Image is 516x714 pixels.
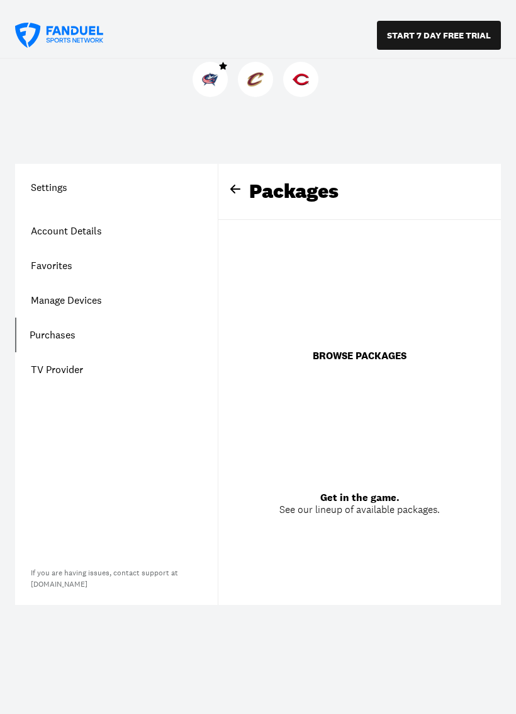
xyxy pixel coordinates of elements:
[15,248,218,283] a: Favorites
[293,71,309,88] img: Reds
[237,316,482,328] div: Start streaming now. Pick a package that's right for you.
[377,21,501,50] button: START 7 DAY FREE TRIAL
[193,87,233,100] a: Blue JacketsBlue Jackets
[202,71,218,88] img: Blue Jackets
[298,338,422,374] button: BROWSE PACKAGES
[15,23,103,48] a: FanDuel Sports Network
[15,180,218,195] h1: Settings
[218,164,501,220] div: Packages
[247,71,264,88] img: Cavaliers
[320,491,400,504] span: Get in the game.
[15,283,218,318] a: Manage Devices
[283,87,323,100] a: RedsReds
[15,318,218,352] a: Purchases
[238,87,278,100] a: CavaliersCavaliers
[15,214,218,248] a: Account Details
[31,568,178,589] a: If you are having issues, contact support at[DOMAIN_NAME]
[279,492,440,515] div: See our lineup of available packages.
[15,352,218,387] a: TV Provider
